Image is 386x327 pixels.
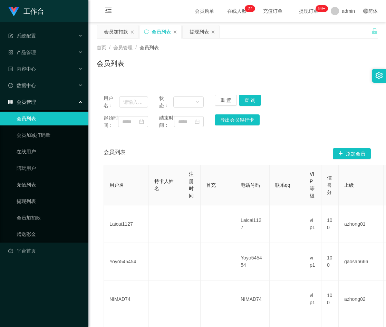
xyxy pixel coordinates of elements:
[235,205,270,243] td: Laicai1127
[195,100,200,105] i: 图标: down
[239,95,261,106] button: 查 询
[215,95,237,106] button: 重 置
[195,119,200,124] i: 图标: calendar
[8,67,13,71] i: 图标: profile
[339,280,384,318] td: azhong02
[17,227,83,241] a: 赠送彩金
[130,30,134,34] i: 图标: close
[8,83,13,88] i: 图标: check-circle-o
[97,0,120,22] i: 图标: menu-fold
[104,205,149,243] td: Laicai1127
[104,243,149,280] td: Yoyo545454
[109,45,110,50] span: /
[327,175,332,195] span: 信誉分
[23,0,44,22] h1: 工作台
[339,243,384,280] td: gaosan666
[97,45,106,50] span: 首页
[8,8,44,14] a: 工作台
[119,96,148,108] input: 请输入用户名
[8,50,13,55] i: 图标: appstore-o
[104,114,118,129] span: 起始时间：
[104,280,149,318] td: NIMAD74
[8,33,36,39] span: 系统配置
[310,171,315,198] span: VIP等级
[190,25,209,38] div: 提现列表
[8,100,13,104] i: 图标: table
[139,45,159,50] span: 会员列表
[17,112,83,125] a: 会员列表
[97,58,124,69] h1: 会员列表
[135,45,137,50] span: /
[363,9,368,13] i: 图标: global
[250,5,252,12] p: 7
[206,182,216,188] span: 首充
[245,5,255,12] sup: 27
[154,178,174,191] span: 持卡人姓名
[17,211,83,225] a: 会员加扣款
[8,66,36,72] span: 内容中心
[304,243,321,280] td: vip1
[104,95,119,109] span: 用户名：
[104,148,126,159] span: 会员列表
[321,243,339,280] td: 100
[304,205,321,243] td: vip1
[8,99,36,105] span: 会员管理
[304,280,321,318] td: vip1
[260,9,286,13] span: 充值订单
[17,194,83,208] a: 提现列表
[316,5,328,12] sup: 986
[159,95,173,109] span: 状态：
[371,28,378,34] i: 图标: unlock
[241,182,260,188] span: 电话号码
[375,72,383,79] i: 图标: setting
[189,171,194,198] span: 注册时间
[8,244,83,258] a: 图标: dashboard平台首页
[275,182,290,188] span: 联系qq
[152,25,171,38] div: 会员列表
[173,30,177,34] i: 图标: close
[8,50,36,55] span: 产品管理
[109,182,124,188] span: 用户名
[248,5,250,12] p: 2
[235,280,270,318] td: NIMAD74
[211,30,215,34] i: 图标: close
[17,128,83,142] a: 会员加减打码量
[144,29,149,34] i: 图标: sync
[17,145,83,159] a: 在线用户
[8,33,13,38] i: 图标: form
[17,161,83,175] a: 陪玩用户
[296,9,322,13] span: 提现订单
[104,25,128,38] div: 会员加扣款
[235,243,270,280] td: Yoyo545454
[17,178,83,192] a: 充值列表
[224,9,250,13] span: 在线人数
[8,83,36,88] span: 数据中心
[339,205,384,243] td: azhong01
[321,280,339,318] td: 100
[159,114,174,129] span: 结束时间：
[113,45,133,50] span: 会员管理
[333,148,371,159] button: 图标: plus添加会员
[321,205,339,243] td: 100
[215,114,260,125] button: 导出会员银行卡
[8,7,19,17] img: logo.9652507e.png
[344,182,354,188] span: 上级
[139,119,144,124] i: 图标: calendar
